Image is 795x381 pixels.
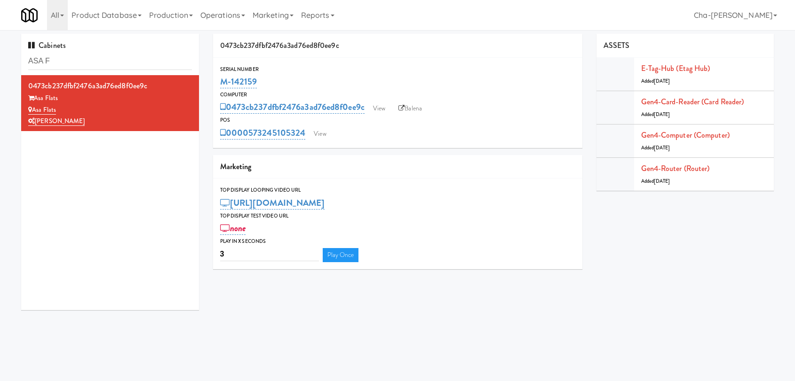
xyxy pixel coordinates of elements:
a: 0000573245105324 [220,126,306,140]
a: E-tag-hub (Etag Hub) [641,63,710,74]
a: Asa Flats [28,105,56,115]
span: [DATE] [654,144,670,151]
a: View [368,101,390,116]
div: Play in X seconds [220,237,575,246]
div: Serial Number [220,65,575,74]
a: 0473cb237dfbf2476a3ad76ed8f0ee9c [220,101,365,114]
input: Search cabinets [28,53,192,70]
span: Added [641,111,670,118]
li: 0473cb237dfbf2476a3ad76ed8f0ee9cAsa Flats Asa Flats[PERSON_NAME] [21,75,199,131]
span: Added [641,178,670,185]
span: [DATE] [654,111,670,118]
span: [DATE] [654,178,670,185]
a: [PERSON_NAME] [28,117,85,126]
a: none [220,222,246,235]
span: [DATE] [654,78,670,85]
a: Gen4-computer (Computer) [641,130,730,140]
span: Added [641,78,670,85]
div: POS [220,116,575,125]
span: Marketing [220,161,252,172]
div: Computer [220,90,575,100]
a: Gen4-card-reader (Card Reader) [641,96,744,107]
div: 0473cb237dfbf2476a3ad76ed8f0ee9c [28,79,192,93]
a: Balena [394,101,427,116]
img: Micromart [21,7,38,23]
div: Top Display Looping Video Url [220,186,575,195]
div: Top Display Test Video Url [220,211,575,221]
span: ASSETS [604,40,630,51]
a: Gen4-router (Router) [641,163,710,174]
a: Play Once [323,248,359,262]
span: Added [641,144,670,151]
a: M-142159 [220,75,257,88]
a: View [309,127,331,141]
div: 0473cb237dfbf2476a3ad76ed8f0ee9c [213,34,582,58]
a: [URL][DOMAIN_NAME] [220,196,325,210]
span: Cabinets [28,40,66,51]
div: Asa Flats [28,93,192,104]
